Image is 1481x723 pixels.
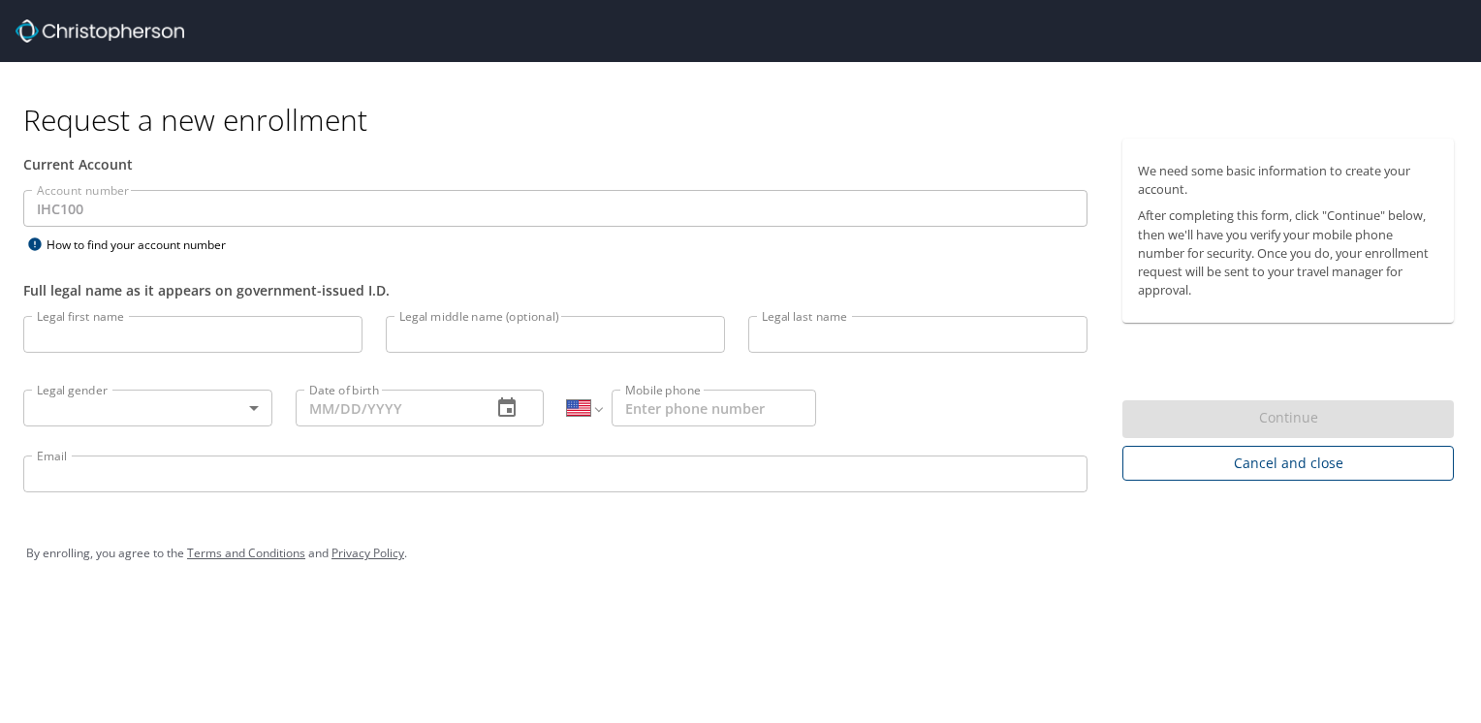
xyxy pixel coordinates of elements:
h1: Request a new enrollment [23,101,1469,139]
div: Current Account [23,154,1087,174]
input: MM/DD/YYYY [296,390,477,426]
div: Full legal name as it appears on government-issued I.D. [23,280,1087,300]
input: Enter phone number [612,390,816,426]
img: cbt logo [16,19,184,43]
span: Cancel and close [1138,452,1438,476]
div: How to find your account number [23,233,266,257]
div: ​ [23,390,272,426]
p: We need some basic information to create your account. [1138,162,1438,199]
a: Terms and Conditions [187,545,305,561]
a: Privacy Policy [331,545,404,561]
button: Cancel and close [1122,446,1454,482]
div: By enrolling, you agree to the and . [26,529,1455,578]
p: After completing this form, click "Continue" below, then we'll have you verify your mobile phone ... [1138,206,1438,299]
